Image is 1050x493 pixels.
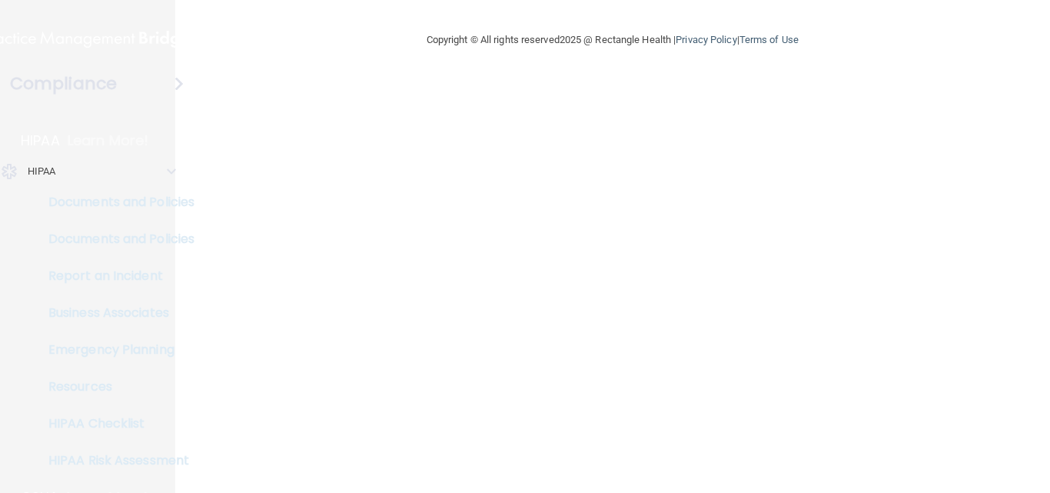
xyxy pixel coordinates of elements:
p: Documents and Policies [10,232,220,247]
p: HIPAA [21,132,60,150]
p: HIPAA Risk Assessment [10,453,220,468]
p: Report an Incident [10,268,220,284]
p: Resources [10,379,220,395]
div: Copyright © All rights reserved 2025 @ Rectangle Health | | [332,15,893,65]
p: HIPAA Checklist [10,416,220,431]
p: HIPAA [28,162,56,181]
a: Privacy Policy [676,34,736,45]
p: Documents and Policies [10,195,220,210]
a: Terms of Use [739,34,799,45]
p: Emergency Planning [10,342,220,358]
p: Learn More! [68,132,149,150]
p: Business Associates [10,305,220,321]
h4: Compliance [10,73,117,95]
